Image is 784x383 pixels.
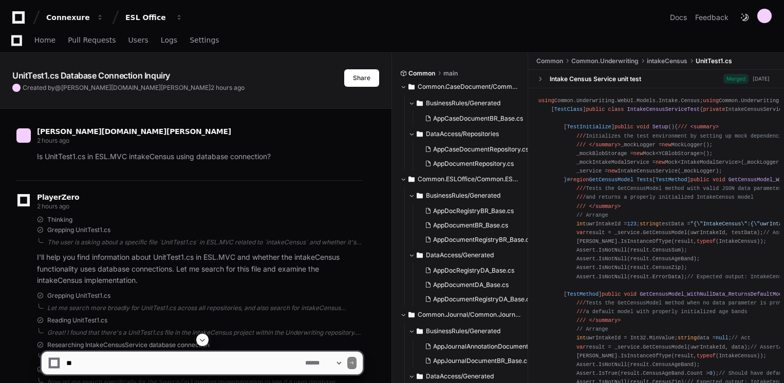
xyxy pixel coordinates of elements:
span: /// [576,203,586,209]
span: int [576,221,586,227]
div: ESL Office [125,12,170,23]
span: // Arrange [576,326,608,332]
span: /// [576,185,586,191]
button: AppDocRegistryDA_Base.cs [421,263,531,278]
button: AppDocumentRegistryDA_Base.cs [421,292,531,307]
span: # GetCensusModel Tests [567,177,652,183]
span: /// [576,300,586,306]
span: and returns a properly initialized IntakeCensus model [576,194,754,200]
button: AppDocumentBR_Base.cs [421,218,531,233]
span: Settings [190,37,219,43]
span: string [640,221,659,227]
span: Reading UnitTest1.cs [47,316,107,324]
span: /// [576,317,586,323]
span: AppCaseDocumentRepository.cs [433,145,529,154]
span: AppDocRegistryDA_Base.cs [433,266,514,275]
span: void [637,124,649,130]
span: TestInitialize [567,124,611,130]
span: TestClass [554,106,583,112]
span: </summary> [589,317,621,323]
svg: Directory [417,249,423,261]
span: Users [128,37,148,43]
span: /// [576,142,586,148]
span: Logs [161,37,177,43]
span: BusinessRules/Generated [426,191,500,200]
span: public [614,124,633,130]
span: /// [576,309,586,315]
span: public [690,177,710,183]
span: new [608,168,618,174]
button: AppCaseDocumentRepository.cs [421,142,529,157]
button: AppCaseDocumentBR_Base.cs [421,111,523,126]
span: AppDocumentBR_Base.cs [433,221,508,229]
span: Grepping UnitTest1.cs [47,226,110,234]
div: Connexure [46,12,90,23]
button: AppDocumentRegistryBR_Base.cs [421,233,531,247]
span: new [656,159,665,165]
span: DataAccess/Repositories [426,130,499,138]
span: 123 [627,221,637,227]
span: PlayerZero [37,194,79,200]
a: Pull Requests [68,29,116,52]
span: void [624,291,637,297]
span: Common.CaseDocument/Common.CaseDocument.BusinessLogic [418,83,520,91]
a: Settings [190,29,219,52]
span: Home [34,37,55,43]
span: new [662,142,671,148]
span: TestMethod [567,291,599,297]
span: Pull Requests [68,37,116,43]
button: AppDocumentRepository.cs [421,157,529,171]
span: [PERSON_NAME][DOMAIN_NAME][PERSON_NAME] [37,127,231,136]
app-text-character-animate: UnitTest1.cs Database Connection Inquiry [12,70,170,81]
span: 2 hours ago [37,137,69,144]
span: class [608,106,624,112]
svg: Directory [417,128,423,140]
span: </summary> [589,142,621,148]
span: /// [576,133,586,139]
span: public [602,291,621,297]
button: Share [344,69,379,87]
button: ESL Office [121,8,187,27]
span: BusinessRules/Generated [426,327,500,335]
span: void [713,177,725,183]
p: Is UnitTest1.cs in ESL.MVC intakeCensus using database connection? [37,151,363,163]
div: Let me search more broadly for UnitTest1.cs across all repositories, and also search for intakeCe... [47,304,363,312]
span: [PERSON_NAME][DOMAIN_NAME][PERSON_NAME] [61,84,211,91]
span: </summary> [589,203,621,209]
span: IntakeCensusServiceTest [627,106,700,112]
span: AppDocumentDA_Base.cs [433,281,509,289]
svg: Directory [417,97,423,109]
span: using [703,98,719,104]
span: intakeCensus [647,57,687,65]
span: typeof [697,238,716,244]
button: Feedback [695,12,729,23]
span: AppDocRegistryBR_Base.cs [433,207,514,215]
p: I'll help you find information about UnitTest1.cs in ESL.MVC and whether the intakeCensus functio... [37,252,363,286]
svg: Directory [408,173,415,185]
span: Created by [23,84,245,92]
span: @ [55,84,61,91]
span: region [570,177,589,183]
span: new [633,150,643,157]
span: AppCaseDocumentBR_Base.cs [433,114,523,123]
button: AppDocRegistryBR_Base.cs [421,204,531,218]
span: AppDocumentRegistryDA_Base.cs [433,295,533,303]
span: <summary> [690,124,719,130]
span: Merged [723,74,749,84]
span: UnitTest1.cs [696,57,732,65]
svg: Directory [417,325,423,337]
span: Common.ESLOffice/Common.ESLOffice.BusinessLogic [418,175,520,183]
span: DataAccess/Generated [426,251,494,259]
span: using [538,98,554,104]
span: Setup [652,124,668,130]
a: Logs [161,29,177,52]
span: 2 hours ago [211,84,245,91]
span: Thinking [47,216,72,224]
button: Common.ESLOffice/Common.ESLOffice.BusinessLogic [400,171,520,187]
span: BusinessRules/Generated [426,99,500,107]
span: () [614,124,675,130]
span: AppDocumentRepository.cs [433,160,514,168]
div: Great! I found that there's a UnitTest1.cs file in the intakeCensus project within the Underwriti... [47,329,363,337]
a: Docs [670,12,687,23]
button: DataAccess/Repositories [408,126,529,142]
